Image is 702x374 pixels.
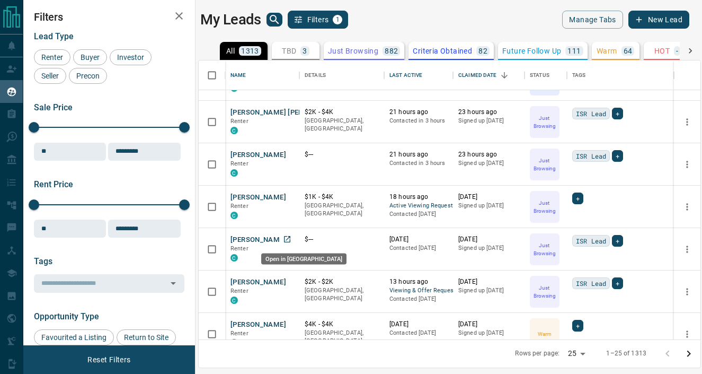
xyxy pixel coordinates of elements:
[230,193,286,203] button: [PERSON_NAME]
[266,13,282,27] button: search button
[38,72,63,80] span: Seller
[389,193,448,202] p: 18 hours ago
[458,108,519,117] p: 23 hours ago
[305,150,379,159] p: $---
[616,236,619,246] span: +
[34,11,184,23] h2: Filters
[612,235,623,247] div: +
[616,278,619,289] span: +
[305,117,379,133] p: [GEOGRAPHIC_DATA], [GEOGRAPHIC_DATA]
[478,47,487,55] p: 82
[597,47,617,55] p: Warm
[413,47,472,55] p: Criteria Obtained
[458,277,519,286] p: [DATE]
[305,286,379,303] p: [GEOGRAPHIC_DATA], [GEOGRAPHIC_DATA]
[531,241,558,257] p: Just Browsing
[676,47,678,55] p: -
[166,276,181,291] button: Open
[679,199,695,215] button: more
[230,330,248,337] span: Renter
[34,311,99,321] span: Opportunity Type
[34,256,52,266] span: Tags
[305,235,379,244] p: $---
[612,277,623,289] div: +
[531,156,558,172] p: Just Browsing
[334,16,341,23] span: 1
[38,333,110,342] span: Favourited a Listing
[389,202,448,211] span: Active Viewing Request
[678,343,699,364] button: Go to next page
[572,193,583,204] div: +
[679,114,695,130] button: more
[230,320,286,330] button: [PERSON_NAME]
[303,47,307,55] p: 3
[497,68,512,83] button: Sort
[612,108,623,119] div: +
[305,320,379,329] p: $4K - $4K
[624,47,633,55] p: 64
[389,244,448,253] p: Contacted [DATE]
[458,60,497,90] div: Claimed Date
[458,286,519,295] p: Signed up [DATE]
[572,60,586,90] div: Tags
[305,108,379,117] p: $2K - $4K
[389,329,448,337] p: Contacted [DATE]
[34,49,70,65] div: Renter
[616,151,619,161] span: +
[679,156,695,172] button: more
[120,333,172,342] span: Return to Site
[241,47,259,55] p: 1313
[515,349,559,358] p: Rows per page:
[531,284,558,300] p: Just Browsing
[576,320,580,331] span: +
[564,346,589,361] div: 25
[616,108,619,119] span: +
[230,245,248,252] span: Renter
[384,60,453,90] div: Last Active
[538,330,552,338] p: Warm
[389,210,448,219] p: Contacted [DATE]
[225,60,299,90] div: Name
[280,232,294,246] a: Open in New Tab
[288,11,349,29] button: Filters1
[567,60,674,90] div: Tags
[110,49,152,65] div: Investor
[389,286,448,295] span: Viewing & Offer Request
[34,102,73,112] span: Sale Price
[389,117,448,125] p: Contacted in 3 hours
[230,127,238,134] div: condos.ca
[458,320,519,329] p: [DATE]
[34,329,114,345] div: Favourited a Listing
[230,297,238,304] div: condos.ca
[34,179,73,189] span: Rent Price
[679,241,695,257] button: more
[531,114,558,130] p: Just Browsing
[389,320,448,329] p: [DATE]
[230,288,248,294] span: Renter
[305,193,379,202] p: $1K - $4K
[230,169,238,177] div: condos.ca
[305,277,379,286] p: $2K - $2K
[230,108,343,118] button: [PERSON_NAME] [PERSON_NAME]
[77,53,103,62] span: Buyer
[612,150,623,162] div: +
[567,47,581,55] p: 111
[576,236,606,246] span: ISR Lead
[305,60,326,90] div: Details
[458,202,519,210] p: Signed up [DATE]
[230,212,238,219] div: condos.ca
[453,60,525,90] div: Claimed Date
[261,254,346,265] div: Open in [GEOGRAPHIC_DATA]
[230,150,286,160] button: [PERSON_NAME]
[606,349,646,358] p: 1–25 of 1313
[34,31,74,41] span: Lead Type
[562,11,623,29] button: Manage Tabs
[73,72,103,80] span: Precon
[458,150,519,159] p: 23 hours ago
[34,68,66,84] div: Seller
[230,160,248,167] span: Renter
[458,117,519,125] p: Signed up [DATE]
[389,295,448,303] p: Contacted [DATE]
[502,47,561,55] p: Future Follow Up
[628,11,689,29] button: New Lead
